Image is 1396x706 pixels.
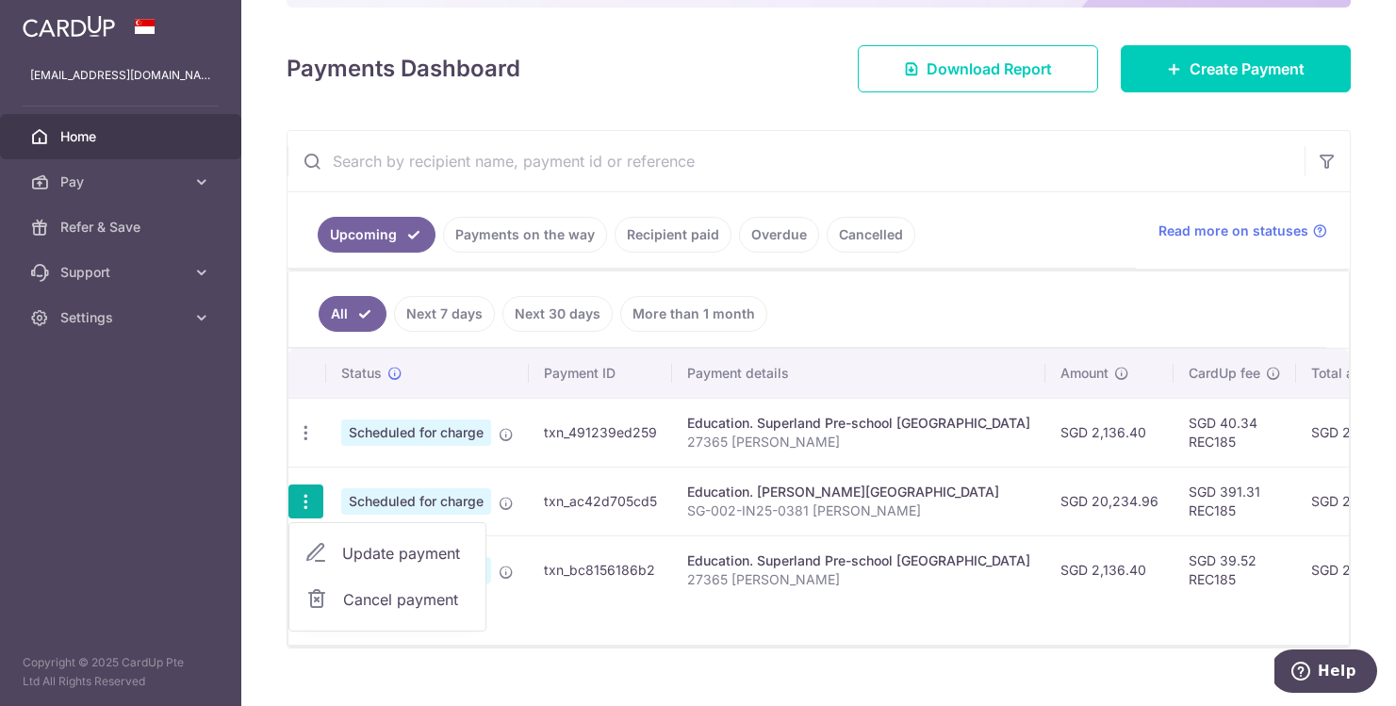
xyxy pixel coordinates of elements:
div: Education. Superland Pre-school [GEOGRAPHIC_DATA] [687,551,1030,570]
td: SGD 391.31 REC185 [1174,467,1296,535]
a: Read more on statuses [1158,222,1327,240]
img: CardUp [23,15,115,38]
a: Next 30 days [502,296,613,332]
a: Overdue [739,217,819,253]
input: Search by recipient name, payment id or reference [287,131,1305,191]
td: txn_bc8156186b2 [529,535,672,604]
span: Total amt. [1311,364,1373,383]
a: Next 7 days [394,296,495,332]
a: Download Report [858,45,1098,92]
a: All [319,296,386,332]
p: [EMAIL_ADDRESS][DOMAIN_NAME] [30,66,211,85]
span: Amount [1060,364,1109,383]
td: txn_491239ed259 [529,398,672,467]
td: SGD 39.52 REC185 [1174,535,1296,604]
span: Support [60,263,185,282]
span: Pay [60,172,185,191]
p: SG-002-IN25-0381 [PERSON_NAME] [687,501,1030,520]
h4: Payments Dashboard [287,52,520,86]
a: Upcoming [318,217,435,253]
span: Home [60,127,185,146]
td: txn_ac42d705cd5 [529,467,672,535]
a: Cancelled [827,217,915,253]
th: Payment ID [529,349,672,398]
span: Read more on statuses [1158,222,1308,240]
span: Create Payment [1190,57,1305,80]
iframe: Opens a widget where you can find more information [1274,649,1377,697]
span: Download Report [927,57,1052,80]
div: Education. [PERSON_NAME][GEOGRAPHIC_DATA] [687,483,1030,501]
td: SGD 2,136.40 [1045,398,1174,467]
a: Payments on the way [443,217,607,253]
span: CardUp fee [1189,364,1260,383]
th: Payment details [672,349,1045,398]
p: 27365 [PERSON_NAME] [687,570,1030,589]
td: SGD 40.34 REC185 [1174,398,1296,467]
td: SGD 20,234.96 [1045,467,1174,535]
a: More than 1 month [620,296,767,332]
span: Scheduled for charge [341,419,491,446]
span: Scheduled for charge [341,488,491,515]
span: Refer & Save [60,218,185,237]
p: 27365 [PERSON_NAME] [687,433,1030,452]
span: Settings [60,308,185,327]
span: Status [341,364,382,383]
div: Education. Superland Pre-school [GEOGRAPHIC_DATA] [687,414,1030,433]
td: SGD 2,136.40 [1045,535,1174,604]
a: Recipient paid [615,217,731,253]
a: Create Payment [1121,45,1351,92]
